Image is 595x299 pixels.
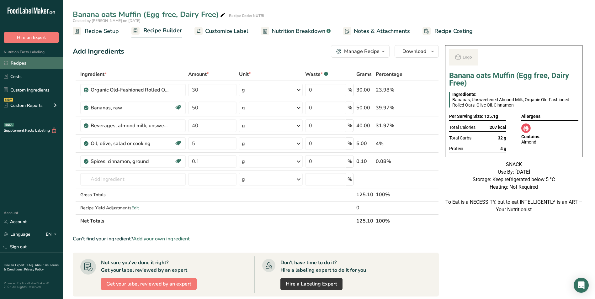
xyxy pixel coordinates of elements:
div: EN [46,231,59,238]
div: 125.10 [356,191,373,198]
span: Recipe Builder [143,26,182,35]
span: Edit [131,205,139,211]
th: Net Totals [79,214,355,227]
a: Customize Label [194,24,248,38]
div: 0.10 [356,158,373,165]
span: Nutrition Breakdown [272,27,325,35]
img: Almond [521,123,531,133]
div: Beverages, almond milk, unsweetened, shelf stable [91,122,169,129]
span: Total Carbs [449,135,471,141]
a: Recipe Setup [73,24,119,38]
span: Unit [239,71,251,78]
div: SNACK Use By: [DATE] Storage: Keep refrigerated below 5 °C Heating: Not Required To Eat is a NECE... [445,161,582,213]
a: Hire a Labeling Expert [280,278,343,290]
th: 125.10 [355,214,375,227]
div: g [242,140,245,147]
span: Get your label reviewed by an expert [106,280,191,288]
div: BETA [4,123,14,127]
button: Download [395,45,439,58]
a: Hire an Expert . [4,263,26,267]
div: 39.97% [376,104,409,112]
div: Gross Totals [80,191,186,198]
a: Language [4,229,30,240]
a: FAQ . [27,263,35,267]
div: NEW [4,98,13,102]
div: g [242,122,245,129]
div: 4% [376,140,409,147]
div: Per Serving Size: 125.1g [449,113,506,121]
div: Recipe Yield Adjustments [80,205,186,211]
div: 100% [376,191,409,198]
div: Not sure you've done it right? Get your label reviewed by an expert [101,259,187,274]
span: Recipe Costing [434,27,473,35]
div: 23.98% [376,86,409,94]
span: Total Calories [449,125,475,130]
div: Organic Old-Fashioned Rolled Oats [91,86,169,94]
div: Add Ingredients [73,46,124,57]
button: Manage Recipe [331,45,390,58]
div: Don't have time to do it? Hire a labeling expert to do it for you [280,259,366,274]
span: Customize Label [205,27,248,35]
a: About Us . [35,263,50,267]
button: Hire an Expert [4,32,59,43]
div: 0.08% [376,158,409,165]
span: 4 g [500,146,506,151]
span: Protein [449,146,463,151]
div: Banana oats Muffin (Egg free, Dairy Free) [73,9,226,20]
div: g [242,104,245,112]
div: Bananas, raw [91,104,169,112]
span: Created by [PERSON_NAME] on [DATE] [73,18,141,23]
div: Spices, cinnamon, ground [91,158,169,165]
span: Bananas, Unsweetened Almond Milk, Organic Old-Fashioned Rolled Oats, Olive Oil, Cinnamon [452,97,569,108]
div: Custom Reports [4,102,43,109]
div: g [242,176,245,183]
div: Open Intercom Messenger [574,278,589,293]
div: 40.00 [356,122,373,129]
div: 0 [356,204,373,212]
span: Grams [356,71,372,78]
span: Ingredient [80,71,107,78]
div: Powered By FoodLabelMaker © 2025 All Rights Reserved [4,281,59,289]
div: g [242,86,245,94]
div: g [242,158,245,165]
div: 30.00 [356,86,373,94]
span: 207 kcal [490,125,506,130]
button: Get your label reviewed by an expert [101,278,197,290]
h1: Banana oats Muffin (Egg free, Dairy Free) [449,72,578,87]
span: Percentage [376,71,402,78]
a: Recipe Costing [422,24,473,38]
div: Oil, olive, salad or cooking [91,140,169,147]
a: Nutrition Breakdown [261,24,331,38]
div: Almond [521,139,578,145]
div: 50.00 [356,104,373,112]
th: 100% [375,214,410,227]
a: Terms & Conditions . [4,263,59,272]
div: Manage Recipe [344,48,380,55]
span: Notes & Attachments [354,27,410,35]
span: 32 g [498,135,506,141]
a: Recipe Builder [131,24,182,39]
div: 31.97% [376,122,409,129]
span: Add your own ingredient [133,235,190,243]
a: Privacy Policy [24,267,44,272]
div: Allergens [521,113,578,121]
a: Notes & Attachments [343,24,410,38]
div: 5.00 [356,140,373,147]
span: Recipe Setup [85,27,119,35]
div: Waste [305,71,328,78]
div: Can't find your ingredient? [73,235,439,243]
span: Download [402,48,426,55]
span: Contains: [521,134,540,139]
span: Amount [188,71,209,78]
input: Add Ingredient [80,173,186,186]
div: Ingredients: [452,92,576,97]
div: Recipe Code: NUTRI [229,13,264,18]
